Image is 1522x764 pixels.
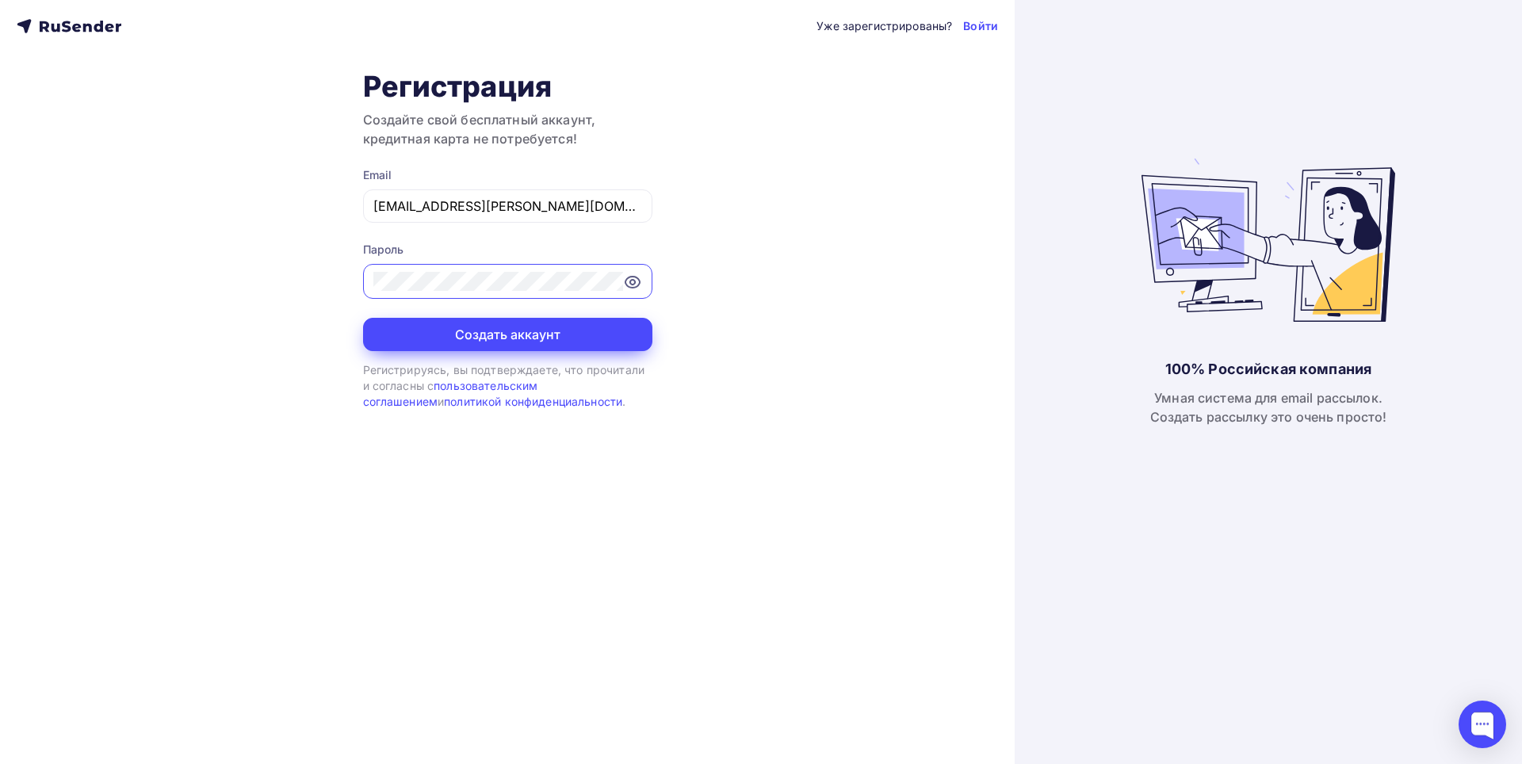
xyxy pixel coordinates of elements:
[363,379,538,408] a: пользовательским соглашением
[363,318,652,351] button: Создать аккаунт
[373,197,642,216] input: Укажите свой email
[444,395,622,408] a: политикой конфиденциальности
[363,69,652,104] h1: Регистрация
[963,18,998,34] a: Войти
[1150,388,1387,426] div: Умная система для email рассылок. Создать рассылку это очень просто!
[363,242,652,258] div: Пароль
[816,18,952,34] div: Уже зарегистрированы?
[363,167,652,183] div: Email
[1165,360,1371,379] div: 100% Российская компания
[363,362,652,411] div: Регистрируясь, вы подтверждаете, что прочитали и согласны с и .
[363,110,652,148] h3: Создайте свой бесплатный аккаунт, кредитная карта не потребуется!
